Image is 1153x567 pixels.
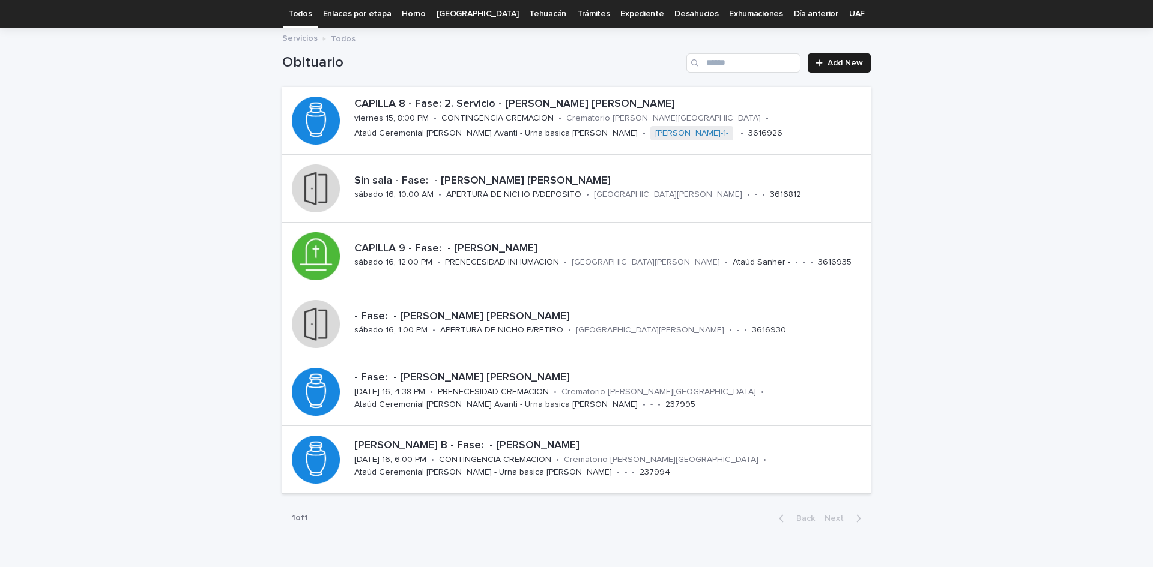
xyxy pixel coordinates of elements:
[446,190,581,200] p: APERTURA DE NICHO P/DEPOSITO
[564,455,758,465] p: Crematorio [PERSON_NAME][GEOGRAPHIC_DATA]
[770,190,801,200] p: 3616812
[282,155,871,223] a: Sin sala - Fase: - [PERSON_NAME] [PERSON_NAME]sábado 16, 10:00 AM•APERTURA DE NICHO P/DEPOSITO•[G...
[763,455,766,465] p: •
[658,400,661,410] p: •
[818,257,852,268] p: 3616935
[643,128,646,139] p: •
[643,400,646,410] p: •
[820,513,871,524] button: Next
[445,257,559,268] p: PRENECESIDAD INHUMACION
[441,113,554,124] p: CONTINGENCIA CREMACION
[665,400,695,410] p: 237995
[769,513,820,524] button: Back
[554,387,557,397] p: •
[625,467,627,478] p: -
[740,128,743,139] p: •
[354,128,638,139] p: Ataúd Ceremonial [PERSON_NAME] Avanti - Urna basica [PERSON_NAME]
[431,455,434,465] p: •
[761,387,764,397] p: •
[282,223,871,290] a: CAPILLA 9 - Fase: - [PERSON_NAME]sábado 16, 12:00 PM•PRENECESIDAD INHUMACION•[GEOGRAPHIC_DATA][PE...
[354,190,434,200] p: sábado 16, 10:00 AM
[766,113,769,124] p: •
[282,87,871,155] a: CAPILLA 8 - Fase: 2. Servicio - [PERSON_NAME] [PERSON_NAME]viernes 15, 8:00 PM•CONTINGENCIA CREMA...
[725,257,728,268] p: •
[566,113,761,124] p: Crematorio [PERSON_NAME][GEOGRAPHIC_DATA]
[640,467,670,478] p: 237994
[561,387,756,397] p: Crematorio [PERSON_NAME][GEOGRAPHIC_DATA]
[354,467,612,478] p: Ataúd Ceremonial [PERSON_NAME] - Urna basica [PERSON_NAME]
[747,190,750,200] p: •
[752,325,786,335] p: 3616930
[354,175,866,188] p: Sin sala - Fase: - [PERSON_NAME] [PERSON_NAME]
[434,113,437,124] p: •
[440,325,563,335] p: APERTURA DE NICHO P/RETIRO
[438,190,441,200] p: •
[632,467,635,478] p: •
[331,31,356,44] p: Todos
[755,190,757,200] p: -
[795,257,798,268] p: •
[282,54,682,71] h1: Obituario
[733,257,790,268] p: Ataúd Sanher -
[354,387,425,397] p: [DATE] 16, 4:38 PM
[354,371,866,385] p: - Fase: - [PERSON_NAME] [PERSON_NAME]
[282,426,871,494] a: [PERSON_NAME] B - Fase: - [PERSON_NAME][DATE] 16, 6:00 PM•CONTINGENCIA CREMACION•Crematorio [PERS...
[354,242,866,256] p: CAPILLA 9 - Fase: - [PERSON_NAME]
[737,325,739,335] p: -
[729,325,732,335] p: •
[803,257,805,268] p: -
[564,257,567,268] p: •
[282,503,318,533] p: 1 of 1
[354,400,638,410] p: Ataúd Ceremonial [PERSON_NAME] Avanti - Urna basica [PERSON_NAME]
[744,325,747,335] p: •
[748,128,782,139] p: 3616926
[558,113,561,124] p: •
[810,257,813,268] p: •
[762,190,765,200] p: •
[354,98,866,111] p: CAPILLA 8 - Fase: 2. Servicio - [PERSON_NAME] [PERSON_NAME]
[438,387,549,397] p: PRENECESIDAD CREMACION
[617,467,620,478] p: •
[576,325,724,335] p: [GEOGRAPHIC_DATA][PERSON_NAME]
[556,455,559,465] p: •
[808,53,871,73] a: Add New
[594,190,742,200] p: [GEOGRAPHIC_DATA][PERSON_NAME]
[572,257,720,268] p: [GEOGRAPHIC_DATA][PERSON_NAME]
[655,128,728,139] a: [PERSON_NAME]-1-
[437,257,440,268] p: •
[354,325,428,335] p: sábado 16, 1:00 PM
[439,455,551,465] p: CONTINGENCIA CREMACION
[828,59,863,67] span: Add New
[686,53,800,73] input: Search
[430,387,433,397] p: •
[789,514,815,523] span: Back
[432,325,435,335] p: •
[354,310,866,323] p: - Fase: - [PERSON_NAME] [PERSON_NAME]
[282,31,318,44] a: Servicios
[354,439,866,452] p: [PERSON_NAME] B - Fase: - [PERSON_NAME]
[586,190,589,200] p: •
[825,514,851,523] span: Next
[354,455,426,465] p: [DATE] 16, 6:00 PM
[354,113,429,124] p: viernes 15, 8:00 PM
[282,358,871,426] a: - Fase: - [PERSON_NAME] [PERSON_NAME][DATE] 16, 4:38 PM•PRENECESIDAD CREMACION•Crematorio [PERSON...
[650,400,653,410] p: -
[568,325,571,335] p: •
[282,290,871,358] a: - Fase: - [PERSON_NAME] [PERSON_NAME]sábado 16, 1:00 PM•APERTURA DE NICHO P/RETIRO•[GEOGRAPHIC_DA...
[354,257,432,268] p: sábado 16, 12:00 PM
